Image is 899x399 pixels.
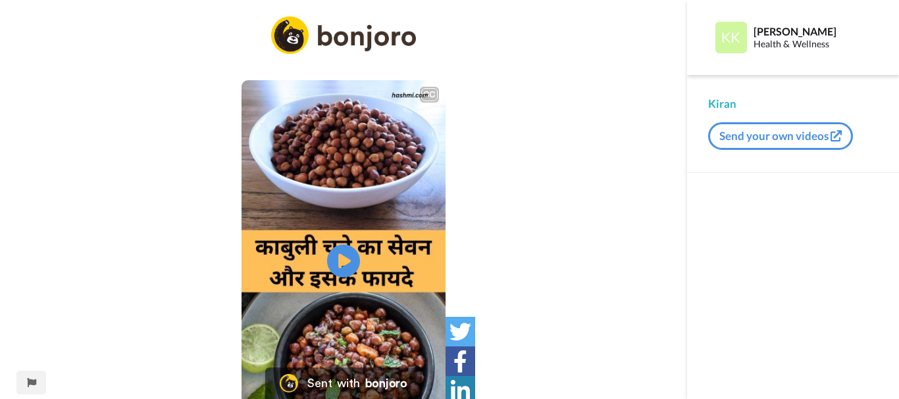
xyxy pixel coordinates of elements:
[307,377,360,389] div: Sent with
[271,16,416,54] img: logo_full.png
[280,374,298,392] img: Bonjoro Logo
[365,377,407,389] div: bonjoro
[708,122,853,150] button: Send your own videos
[754,25,877,37] div: [PERSON_NAME]
[715,22,747,53] img: Profile Image
[421,88,438,101] div: CC
[708,96,878,112] div: Kiran
[754,39,877,50] div: Health & Wellness
[265,367,422,399] a: Bonjoro LogoSent withbonjoro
